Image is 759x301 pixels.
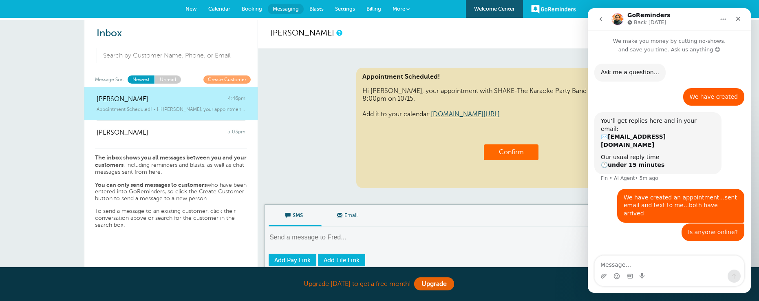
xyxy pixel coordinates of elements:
[84,87,258,121] a: [PERSON_NAME] 4:46pm Appointment Scheduled! - Hi [PERSON_NAME], your appointment with SHAKE-The K...
[228,95,245,103] span: 4:46pm
[97,129,148,137] span: [PERSON_NAME]
[95,154,247,168] strong: The inbox shows you all messages between you and your customers
[276,46,656,52] div: 4:46pm | SMS
[208,6,230,12] span: Calendar
[95,181,247,202] p: who have been entered into GoReminders, so click the Create Customer button to send a message to ...
[97,106,245,112] span: Appointment Scheduled! - Hi [PERSON_NAME], your appointment with SHAKE-The Karaoke Party Band has...
[128,75,154,83] a: Newest
[318,254,365,266] a: Add File Link
[185,6,197,12] span: New
[309,6,324,12] span: Blasts
[273,6,299,12] span: Messaging
[276,60,656,66] div: Appointment Reminder
[499,148,524,156] a: Confirm
[176,275,583,293] div: Upgrade [DATE] to get a free month!
[431,111,500,118] a: [DOMAIN_NAME][URL]
[393,6,405,12] span: More
[268,4,304,14] a: Messaging
[95,208,247,228] p: To send a message to an existing customer, click their conversation above or search for the custo...
[95,181,207,188] strong: You can only send messages to customers
[203,75,251,83] a: Create Customer
[269,254,316,266] a: Add Pay Link
[270,28,334,38] a: [PERSON_NAME]
[154,75,181,83] a: Unread
[276,190,656,196] div: 4:46pm | Email
[274,257,311,263] span: Add Pay Link
[335,6,355,12] span: Settings
[356,68,663,188] div: Hi [PERSON_NAME], your appointment with SHAKE-The Karaoke Party Band has been scheduled for 8:00p...
[84,120,258,148] a: [PERSON_NAME] 5:03pm
[97,28,245,40] h2: Inbox
[324,257,360,263] span: Add File Link
[227,129,245,137] span: 5:03pm
[328,205,368,224] span: Email
[275,205,316,224] span: SMS
[97,48,246,63] input: Search by Customer Name, Phone, or Email
[362,73,657,81] span: Appointment Scheduled!
[588,8,751,293] iframe: Intercom live chat
[414,277,454,290] a: Upgrade
[242,6,262,12] span: Booking
[95,154,247,175] p: , including reminders and blasts, as well as chat messages sent from here.
[336,30,341,35] a: This is a history of all communications between GoReminders and your customer.
[366,6,381,12] span: Billing
[97,95,148,103] span: [PERSON_NAME]
[95,75,126,83] span: Message Sort:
